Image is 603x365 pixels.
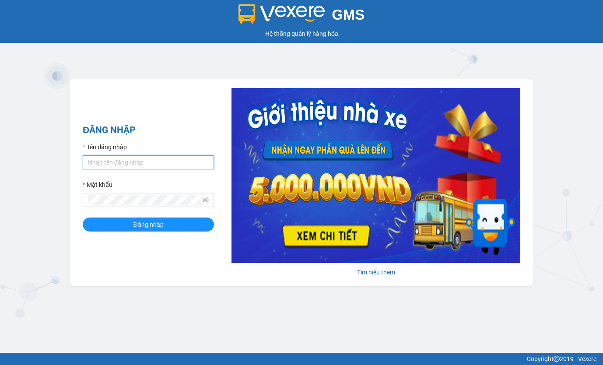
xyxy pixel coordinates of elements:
[88,195,201,205] input: Mật khẩu
[554,356,560,362] span: copyright
[83,123,214,137] h2: ĐĂNG NHẬP
[83,155,214,169] input: Tên đăng nhập
[83,142,127,152] label: Tên đăng nhập
[133,220,163,229] span: Đăng nhập
[2,29,601,39] div: Hệ thống quản lý hàng hóa
[238,13,365,20] a: GMS
[203,197,209,203] span: eye-invisible
[231,88,520,263] img: banner-0
[7,354,596,364] div: Copyright 2019 - Vexere
[231,267,520,277] div: Tìm hiểu thêm
[332,7,365,23] span: GMS
[83,218,214,232] button: Đăng nhập
[83,180,112,190] label: Mật khẩu
[238,4,325,24] img: logo 2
